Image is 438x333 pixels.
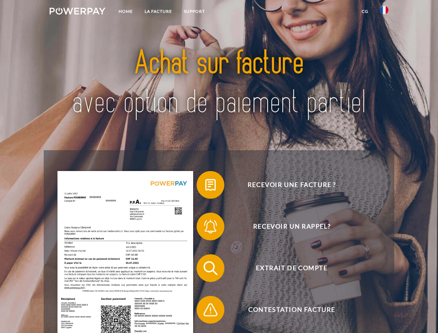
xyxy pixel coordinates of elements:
[202,301,219,318] img: qb_warning.svg
[207,296,377,324] span: Contestation Facture
[207,254,377,282] span: Extrait de compte
[207,171,377,199] span: Recevoir une facture ?
[197,213,377,240] button: Recevoir un rappel?
[139,5,178,18] a: LA FACTURE
[66,33,372,133] img: title-powerpay_fr.svg
[202,259,219,277] img: qb_search.svg
[197,254,377,282] button: Extrait de compte
[113,5,139,18] a: Home
[178,5,211,18] a: Support
[202,218,219,235] img: qb_bell.svg
[202,176,219,194] img: qb_bill.svg
[380,6,388,14] img: fr
[207,213,377,240] span: Recevoir un rappel?
[197,171,377,199] button: Recevoir une facture ?
[50,8,105,15] img: logo-powerpay-white.svg
[356,5,374,18] a: CG
[197,296,377,324] button: Contestation Facture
